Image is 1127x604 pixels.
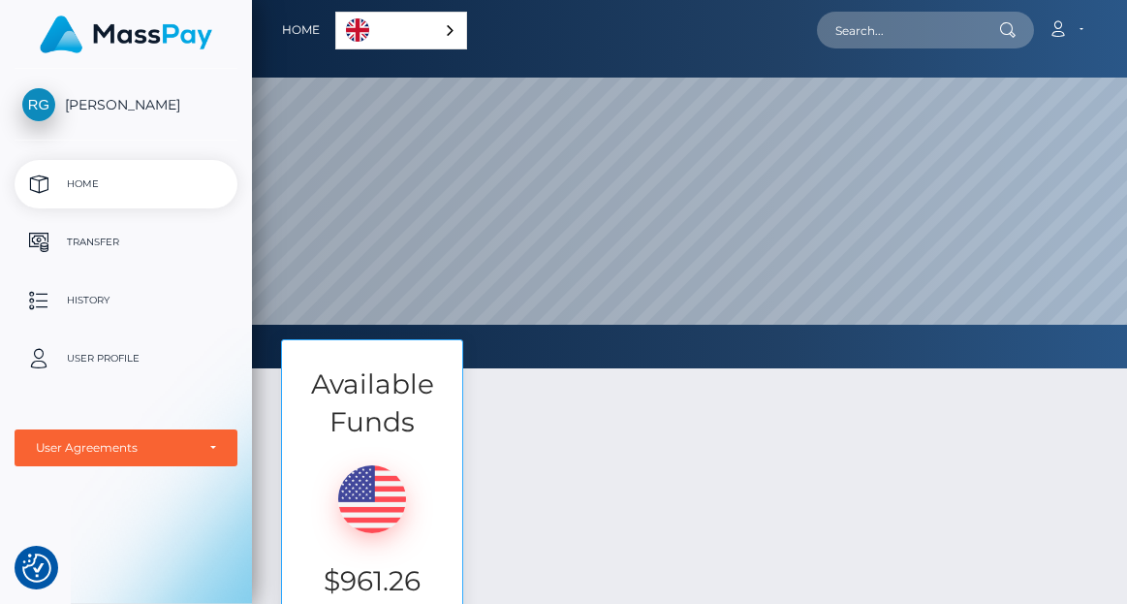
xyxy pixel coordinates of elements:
a: User Profile [15,334,237,383]
a: Home [15,160,237,208]
a: History [15,276,237,325]
p: User Profile [22,344,230,373]
img: MassPay [40,16,212,53]
img: USD.png [338,465,406,533]
p: Home [22,170,230,199]
div: User Agreements [36,440,195,456]
p: History [22,286,230,315]
p: Transfer [22,228,230,257]
a: Transfer [15,218,237,267]
a: Home [282,10,320,50]
button: User Agreements [15,429,237,466]
input: Search... [817,12,999,48]
h3: Available Funds [282,366,462,441]
a: English [336,13,466,48]
h3: $961.26 [297,562,448,600]
div: Language [335,12,467,49]
button: Consent Preferences [22,554,51,583]
span: [PERSON_NAME] [15,96,237,113]
aside: Language selected: English [335,12,467,49]
img: Revisit consent button [22,554,51,583]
